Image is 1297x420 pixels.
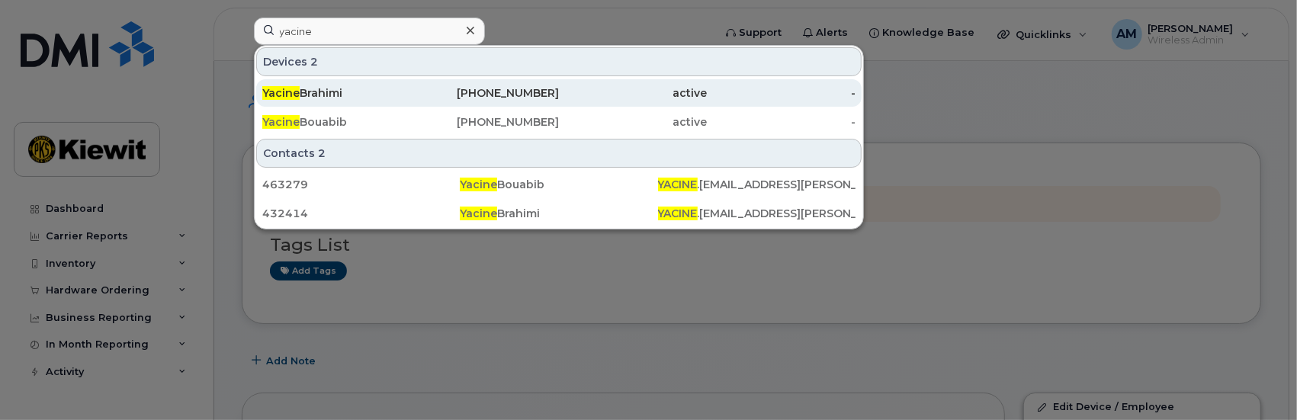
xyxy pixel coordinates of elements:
[262,177,460,192] div: 463279
[460,206,657,221] div: Brahimi
[658,206,856,221] div: .[EMAIL_ADDRESS][PERSON_NAME][DOMAIN_NAME]
[262,85,411,101] div: Brahimi
[658,207,698,220] span: YACINE
[411,85,560,101] div: [PHONE_NUMBER]
[658,177,856,192] div: .[EMAIL_ADDRESS][PERSON_NAME][DOMAIN_NAME]
[256,171,862,198] a: 463279YacineBouabibYACINE.[EMAIL_ADDRESS][PERSON_NAME][DOMAIN_NAME]
[262,115,300,129] span: Yacine
[318,146,326,161] span: 2
[256,79,862,107] a: YacineBrahimi[PHONE_NUMBER]active-
[256,139,862,168] div: Contacts
[411,114,560,130] div: [PHONE_NUMBER]
[310,54,318,69] span: 2
[262,114,411,130] div: Bouabib
[1231,354,1286,409] iframe: Messenger Launcher
[262,206,460,221] div: 432414
[262,86,300,100] span: Yacine
[460,207,497,220] span: Yacine
[256,47,862,76] div: Devices
[460,178,497,191] span: Yacine
[559,114,708,130] div: active
[658,178,698,191] span: YACINE
[256,200,862,227] a: 432414YacineBrahimiYACINE.[EMAIL_ADDRESS][PERSON_NAME][DOMAIN_NAME]
[256,108,862,136] a: YacineBouabib[PHONE_NUMBER]active-
[460,177,657,192] div: Bouabib
[708,114,856,130] div: -
[559,85,708,101] div: active
[708,85,856,101] div: -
